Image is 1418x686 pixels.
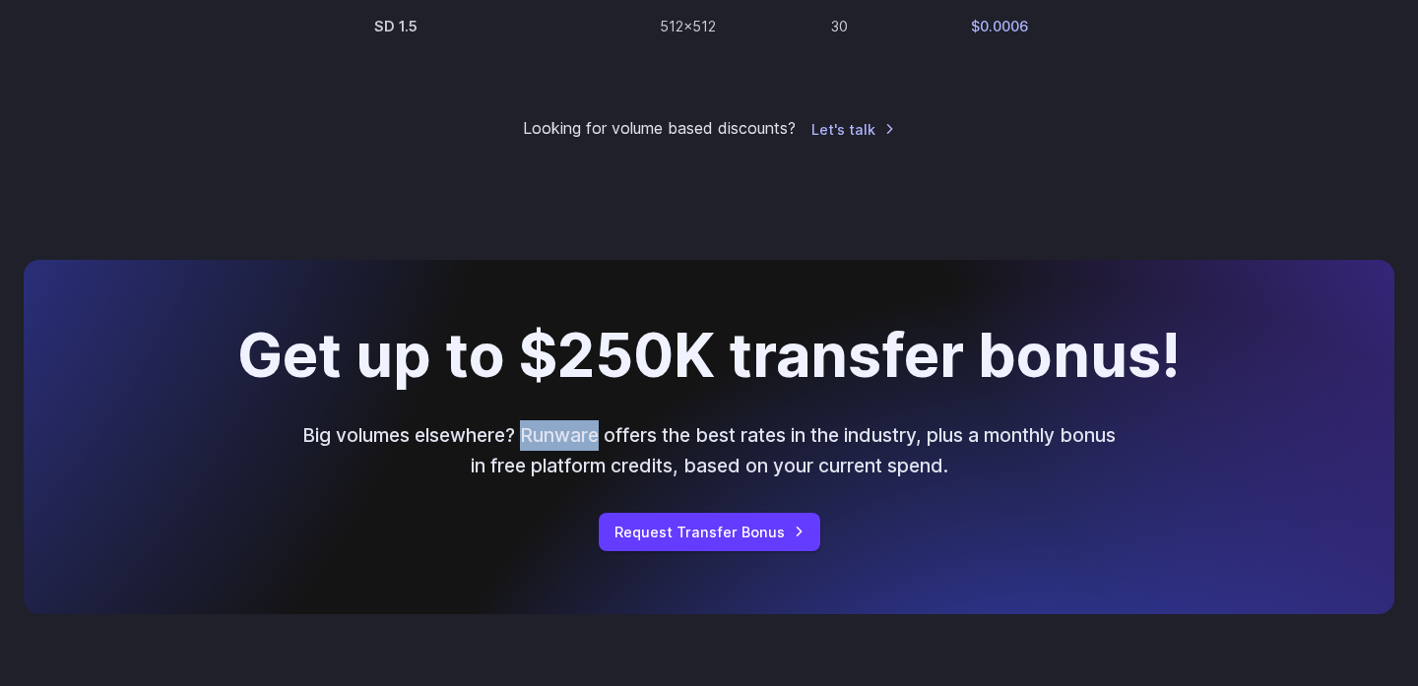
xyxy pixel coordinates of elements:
[599,513,820,551] a: Request Transfer Bonus
[523,116,796,142] small: Looking for volume based discounts?
[299,420,1119,480] p: Big volumes elsewhere? Runware offers the best rates in the industry, plus a monthly bonus in fre...
[811,118,895,141] a: Let's talk
[237,323,1181,389] h2: Get up to $250K transfer bonus!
